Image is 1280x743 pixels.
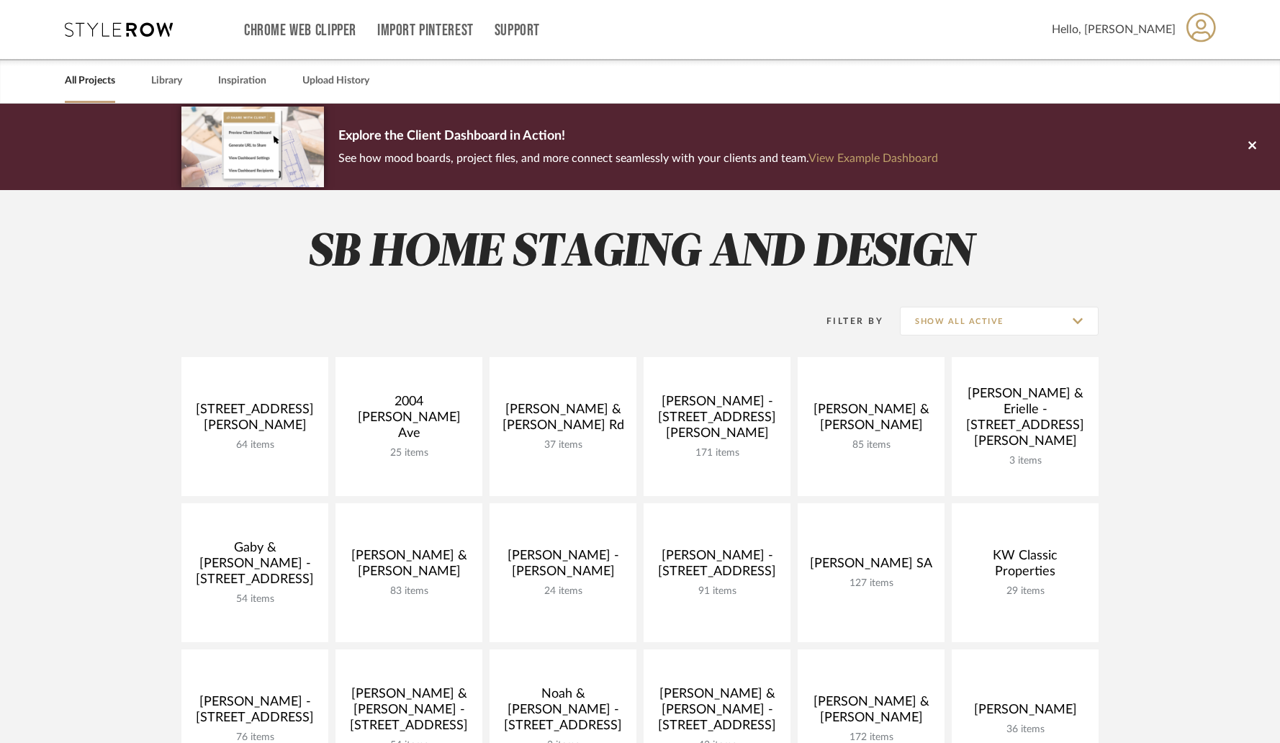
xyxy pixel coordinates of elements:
[501,402,625,439] div: [PERSON_NAME] & [PERSON_NAME] Rd
[122,226,1158,280] h2: SB HOME STAGING AND DESIGN
[963,585,1087,598] div: 29 items
[347,447,471,459] div: 25 items
[963,702,1087,724] div: [PERSON_NAME]
[809,402,933,439] div: [PERSON_NAME] & [PERSON_NAME]
[655,394,779,447] div: [PERSON_NAME] - [STREET_ADDRESS][PERSON_NAME]
[495,24,540,37] a: Support
[65,71,115,91] a: All Projects
[501,686,625,739] div: Noah & [PERSON_NAME] - [STREET_ADDRESS]
[347,686,471,739] div: [PERSON_NAME] & [PERSON_NAME] - [STREET_ADDRESS]
[809,694,933,731] div: [PERSON_NAME] & [PERSON_NAME]
[808,153,938,164] a: View Example Dashboard
[808,314,883,328] div: Filter By
[655,686,779,739] div: [PERSON_NAME] & [PERSON_NAME] - [STREET_ADDRESS]
[963,724,1087,736] div: 36 items
[338,148,938,168] p: See how mood boards, project files, and more connect seamlessly with your clients and team.
[963,386,1087,455] div: [PERSON_NAME] & Erielle - [STREET_ADDRESS][PERSON_NAME]
[218,71,266,91] a: Inspiration
[244,24,356,37] a: Chrome Web Clipper
[1052,21,1176,38] span: Hello, [PERSON_NAME]
[193,439,317,451] div: 64 items
[655,585,779,598] div: 91 items
[193,402,317,439] div: [STREET_ADDRESS][PERSON_NAME]
[963,455,1087,467] div: 3 items
[193,593,317,605] div: 54 items
[501,585,625,598] div: 24 items
[193,694,317,731] div: [PERSON_NAME] - [STREET_ADDRESS]
[338,125,938,148] p: Explore the Client Dashboard in Action!
[501,439,625,451] div: 37 items
[347,585,471,598] div: 83 items
[347,548,471,585] div: [PERSON_NAME] & [PERSON_NAME]
[501,548,625,585] div: [PERSON_NAME] - [PERSON_NAME]
[347,394,471,447] div: 2004 [PERSON_NAME] Ave
[655,548,779,585] div: [PERSON_NAME] - [STREET_ADDRESS]
[655,447,779,459] div: 171 items
[963,548,1087,585] div: KW Classic Properties
[809,439,933,451] div: 85 items
[809,577,933,590] div: 127 items
[193,540,317,593] div: Gaby & [PERSON_NAME] -[STREET_ADDRESS]
[377,24,474,37] a: Import Pinterest
[809,556,933,577] div: [PERSON_NAME] SA
[302,71,369,91] a: Upload History
[151,71,182,91] a: Library
[181,107,324,186] img: d5d033c5-7b12-40c2-a960-1ecee1989c38.png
